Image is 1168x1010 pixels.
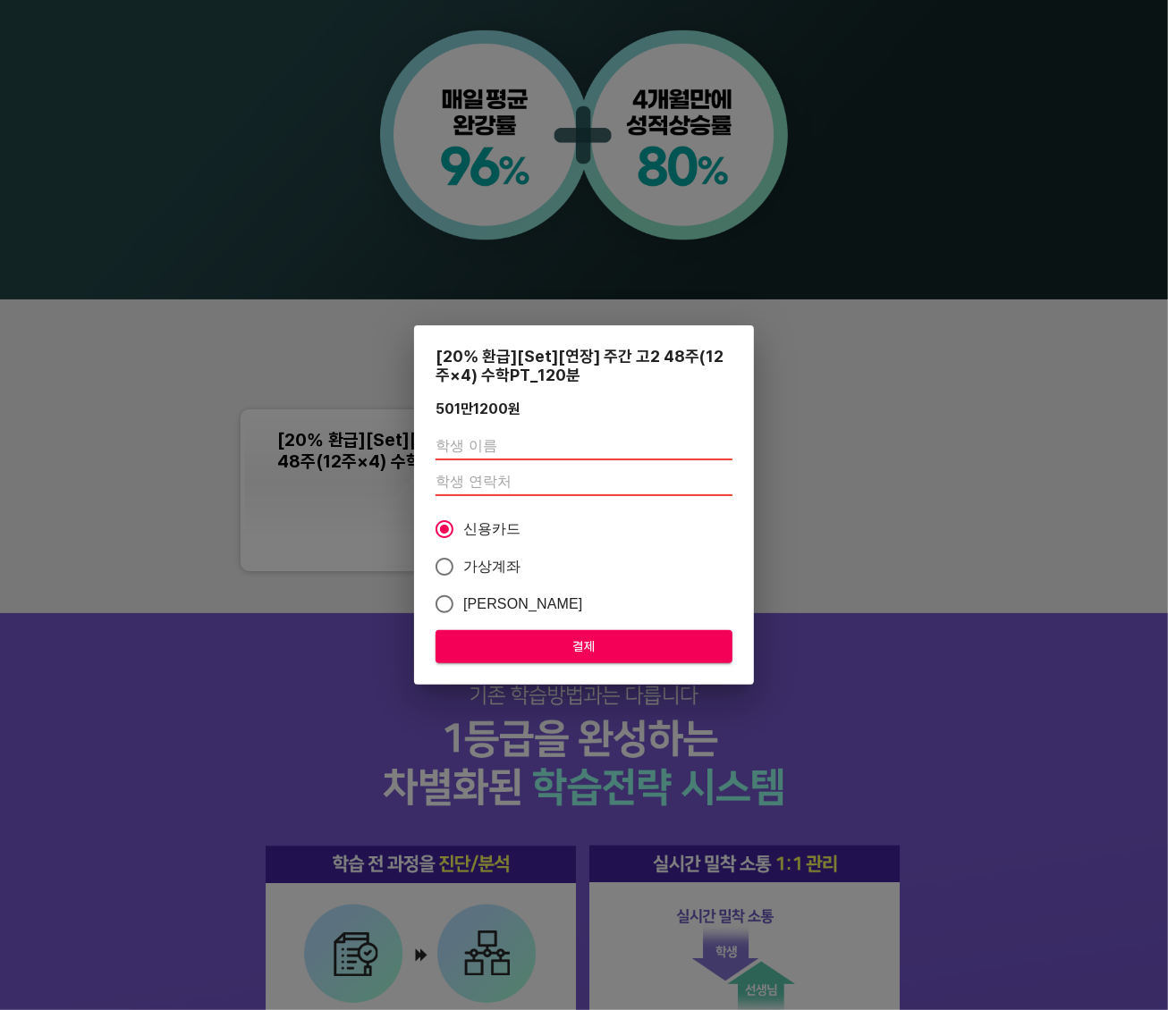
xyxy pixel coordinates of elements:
[463,518,521,540] span: 신용카드
[463,556,521,577] span: 가상계좌
[436,467,732,496] input: 학생 연락처
[450,635,718,658] span: 결제
[436,347,732,384] div: [20% 환급][Set][연장] 주간 고2 48주(12주×4) 수학PT_120분
[436,432,732,460] input: 학생 이름
[463,593,583,615] span: [PERSON_NAME]
[436,400,521,417] div: 501만1200 원
[436,630,732,663] button: 결제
